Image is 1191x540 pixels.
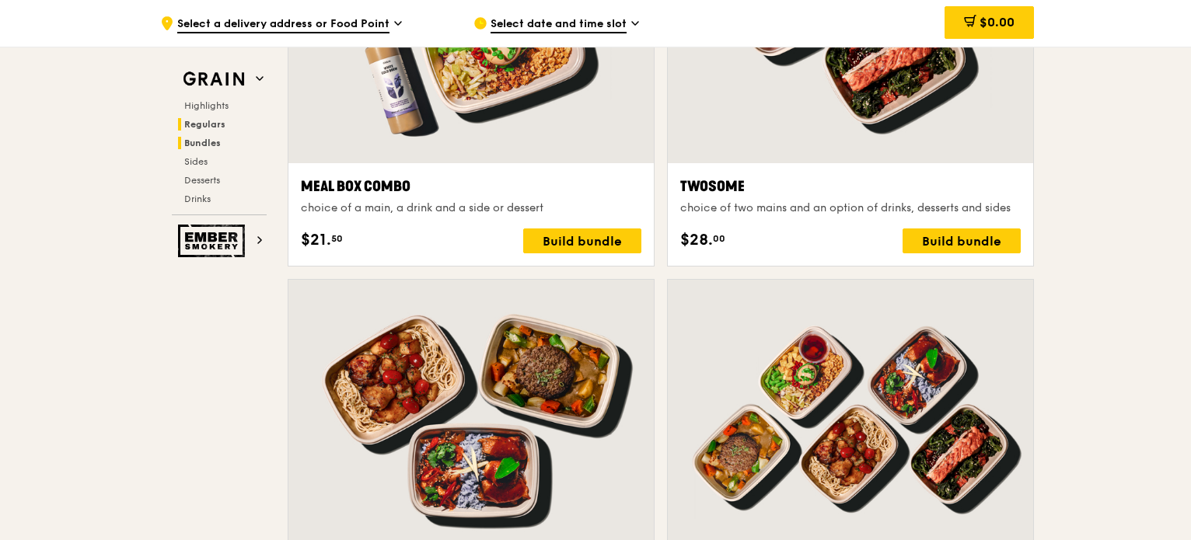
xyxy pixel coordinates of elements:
[523,228,641,253] div: Build bundle
[184,138,221,148] span: Bundles
[680,176,1021,197] div: Twosome
[177,16,389,33] span: Select a delivery address or Food Point
[178,225,250,257] img: Ember Smokery web logo
[178,65,250,93] img: Grain web logo
[680,200,1021,216] div: choice of two mains and an option of drinks, desserts and sides
[980,15,1015,30] span: $0.00
[184,119,225,130] span: Regulars
[713,232,725,245] span: 00
[184,156,208,167] span: Sides
[184,175,220,186] span: Desserts
[301,200,641,216] div: choice of a main, a drink and a side or dessert
[903,228,1021,253] div: Build bundle
[301,176,641,197] div: Meal Box Combo
[491,16,627,33] span: Select date and time slot
[680,228,713,252] span: $28.
[301,228,331,252] span: $21.
[331,232,343,245] span: 50
[184,100,229,111] span: Highlights
[184,193,211,204] span: Drinks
